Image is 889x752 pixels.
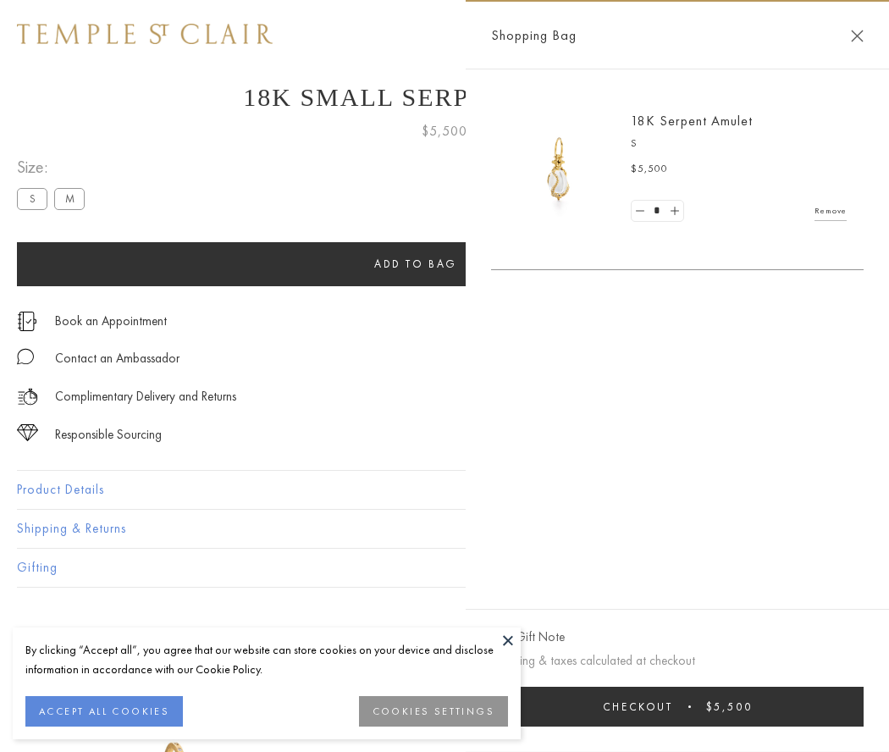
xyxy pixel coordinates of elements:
div: Contact an Ambassador [55,348,179,369]
img: icon_delivery.svg [17,386,38,407]
button: COOKIES SETTINGS [359,696,508,727]
button: ACCEPT ALL COOKIES [25,696,183,727]
button: Gifting [17,549,872,587]
div: By clicking “Accept all”, you agree that our website can store cookies on your device and disclos... [25,640,508,679]
button: Add to bag [17,242,814,286]
span: Checkout [603,699,673,714]
img: icon_sourcing.svg [17,424,38,441]
img: icon_appointment.svg [17,312,37,331]
a: Set quantity to 0 [632,201,649,222]
a: Set quantity to 2 [665,201,682,222]
span: Size: [17,153,91,181]
button: Shipping & Returns [17,510,872,548]
a: Remove [814,202,847,220]
button: Checkout $5,500 [491,687,864,727]
a: Book an Appointment [55,312,167,330]
span: Shopping Bag [491,25,577,47]
span: $5,500 [422,120,467,142]
img: MessageIcon-01_2.svg [17,348,34,365]
label: M [54,188,85,209]
p: Complimentary Delivery and Returns [55,386,236,407]
label: S [17,188,47,209]
h1: 18K Small Serpent Amulet [17,83,872,112]
button: Add Gift Note [491,627,565,648]
span: $5,500 [631,161,668,178]
button: Product Details [17,471,872,509]
a: 18K Serpent Amulet [631,112,753,130]
button: Close Shopping Bag [851,30,864,42]
span: Add to bag [374,257,457,271]
p: S [631,135,847,152]
img: P51836-E11SERPPV [508,119,610,220]
span: $5,500 [706,699,753,714]
div: Responsible Sourcing [55,424,162,445]
img: Temple St. Clair [17,24,273,44]
p: Shipping & taxes calculated at checkout [491,650,864,672]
